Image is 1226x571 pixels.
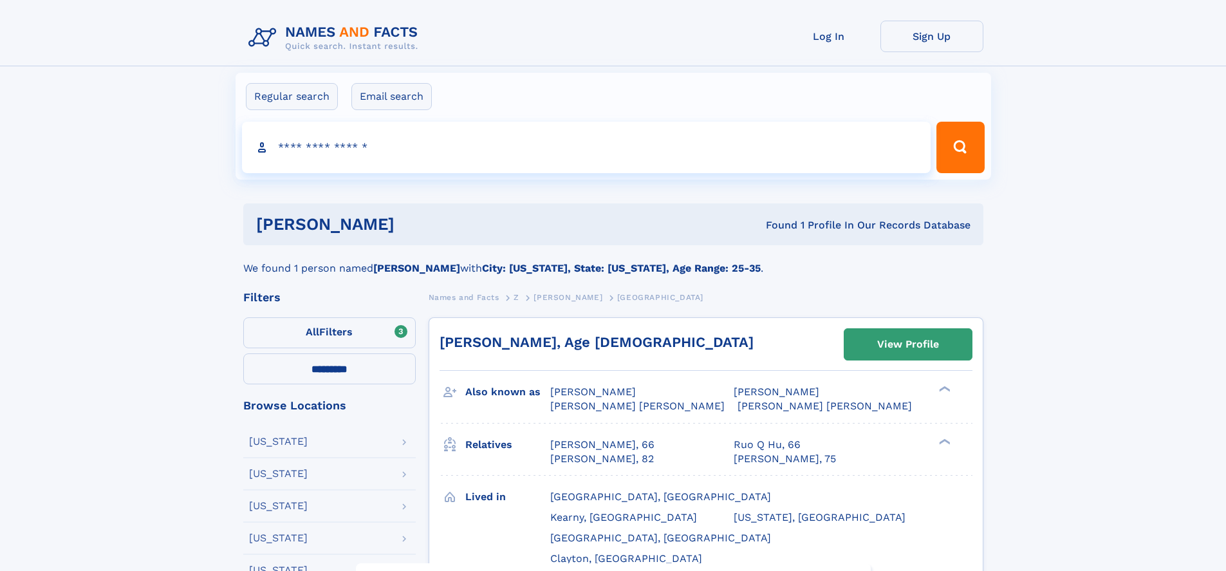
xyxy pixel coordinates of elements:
[550,491,771,503] span: [GEOGRAPHIC_DATA], [GEOGRAPHIC_DATA]
[465,434,550,456] h3: Relatives
[429,289,499,305] a: Names and Facts
[306,326,319,338] span: All
[249,533,308,543] div: [US_STATE]
[617,293,703,302] span: [GEOGRAPHIC_DATA]
[550,511,697,523] span: Kearny, [GEOGRAPHIC_DATA]
[243,400,416,411] div: Browse Locations
[243,245,983,276] div: We found 1 person named with .
[936,122,984,173] button: Search Button
[936,437,951,445] div: ❯
[550,552,702,565] span: Clayton, [GEOGRAPHIC_DATA]
[580,218,971,232] div: Found 1 Profile In Our Records Database
[256,216,580,232] h1: [PERSON_NAME]
[844,329,972,360] a: View Profile
[734,386,819,398] span: [PERSON_NAME]
[440,334,754,350] a: [PERSON_NAME], Age [DEMOGRAPHIC_DATA]
[482,262,761,274] b: City: [US_STATE], State: [US_STATE], Age Range: 25-35
[534,289,602,305] a: [PERSON_NAME]
[249,436,308,447] div: [US_STATE]
[373,262,460,274] b: [PERSON_NAME]
[243,21,429,55] img: Logo Names and Facts
[777,21,880,52] a: Log In
[734,438,801,452] a: Ruo Q Hu, 66
[351,83,432,110] label: Email search
[534,293,602,302] span: [PERSON_NAME]
[249,469,308,479] div: [US_STATE]
[734,452,836,466] a: [PERSON_NAME], 75
[880,21,983,52] a: Sign Up
[465,486,550,508] h3: Lived in
[550,386,636,398] span: [PERSON_NAME]
[242,122,931,173] input: search input
[877,330,939,359] div: View Profile
[514,289,519,305] a: Z
[550,438,655,452] a: [PERSON_NAME], 66
[249,501,308,511] div: [US_STATE]
[550,452,654,466] a: [PERSON_NAME], 82
[514,293,519,302] span: Z
[550,400,725,412] span: [PERSON_NAME] [PERSON_NAME]
[550,532,771,544] span: [GEOGRAPHIC_DATA], [GEOGRAPHIC_DATA]
[936,385,951,393] div: ❯
[734,511,906,523] span: [US_STATE], [GEOGRAPHIC_DATA]
[246,83,338,110] label: Regular search
[243,292,416,303] div: Filters
[465,381,550,403] h3: Also known as
[243,317,416,348] label: Filters
[738,400,912,412] span: [PERSON_NAME] [PERSON_NAME]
